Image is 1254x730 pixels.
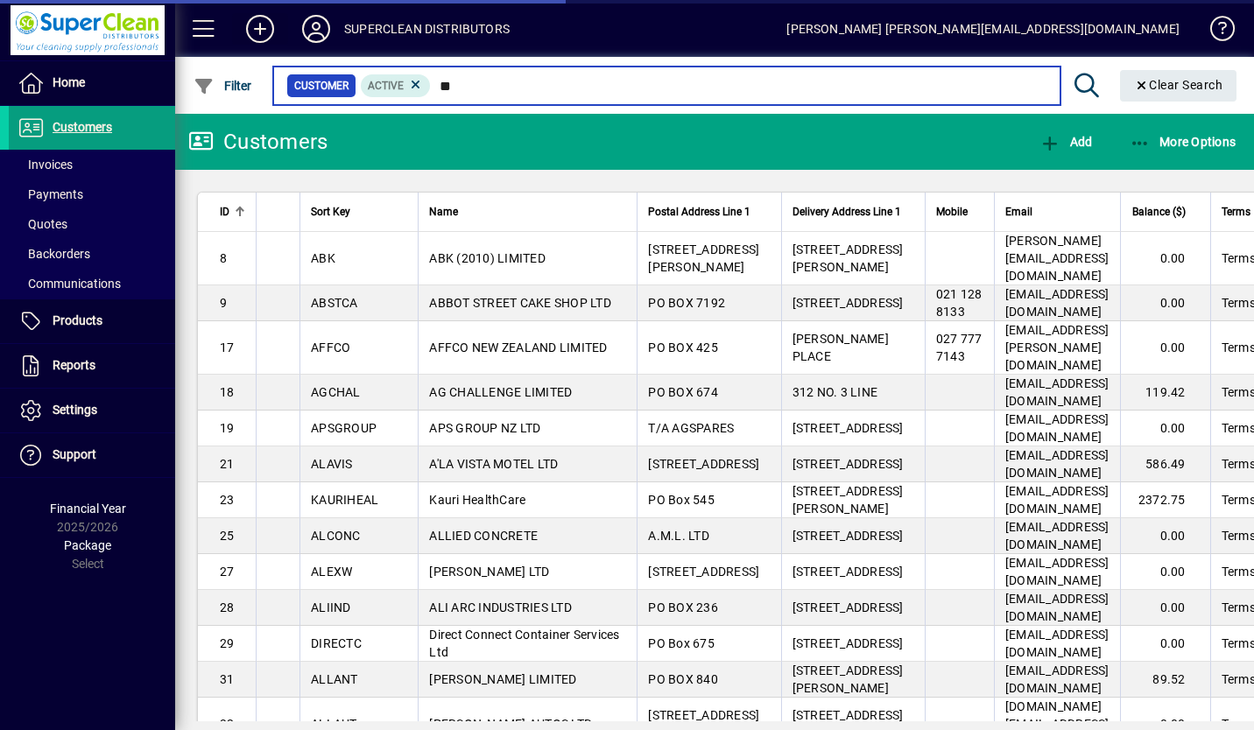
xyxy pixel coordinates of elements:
span: [EMAIL_ADDRESS][DOMAIN_NAME] [1005,376,1110,408]
button: Add [232,13,288,45]
button: Add [1035,126,1096,158]
span: Home [53,75,85,89]
span: Clear Search [1134,78,1223,92]
span: PO BOX 840 [648,672,718,686]
span: 9 [220,296,227,310]
span: [EMAIL_ADDRESS][DOMAIN_NAME] [1005,556,1110,587]
span: AG CHALLENGE LIMITED [429,385,572,399]
span: ABK (2010) LIMITED [429,251,546,265]
span: 021 128 8133 [936,287,983,319]
a: Home [9,61,175,105]
span: [PERSON_NAME] LIMITED [429,672,576,686]
span: ID [220,202,229,221]
span: [STREET_ADDRESS] [793,457,904,471]
td: 0.00 [1120,554,1210,590]
span: [EMAIL_ADDRESS][DOMAIN_NAME] [1005,484,1110,516]
span: ALLIED CONCRETE [429,529,538,543]
span: 17 [220,340,235,354]
span: A.M.L. LTD [648,529,709,543]
span: [EMAIL_ADDRESS][DOMAIN_NAME] [1005,592,1110,623]
span: ALCONC [311,529,361,543]
span: Terms [1222,202,1250,221]
button: Clear [1120,70,1237,102]
span: [PERSON_NAME] PLACE [793,332,889,363]
span: 8 [220,251,227,265]
span: ALIIND [311,600,351,614]
span: [EMAIL_ADDRESS][DOMAIN_NAME] [1005,412,1110,444]
span: 23 [220,493,235,507]
a: Products [9,299,175,343]
span: [STREET_ADDRESS][PERSON_NAME] [793,663,904,695]
span: PO Box 675 [648,636,715,650]
td: 119.42 [1120,375,1210,411]
span: Communications [18,277,121,291]
span: APSGROUP [311,421,377,435]
span: Mobile [936,202,968,221]
span: A'LA VISTA MOTEL LTD [429,457,558,471]
span: Active [368,80,404,92]
span: 27 [220,565,235,579]
span: 31 [220,672,235,686]
span: Products [53,313,102,327]
span: 19 [220,421,235,435]
a: Invoices [9,150,175,179]
span: [STREET_ADDRESS] [793,296,904,310]
span: 027 777 7143 [936,332,983,363]
span: Filter [194,79,252,93]
span: ABK [311,251,335,265]
span: Reports [53,358,95,372]
span: PO Box 545 [648,493,715,507]
span: T/A AGSPARES [648,421,734,435]
span: 29 [220,636,235,650]
span: [STREET_ADDRESS] [793,529,904,543]
span: [PERSON_NAME] LTD [429,565,549,579]
td: 0.00 [1120,232,1210,285]
span: ALI ARC INDUSTRIES LTD [429,600,572,614]
span: PO BOX 7192 [648,296,725,310]
span: ABBOT STREET CAKE SHOP LTD [429,296,611,310]
span: Email [1005,202,1032,221]
span: PO BOX 425 [648,340,718,354]
span: Settings [53,403,97,417]
td: 89.52 [1120,662,1210,698]
span: Backorders [18,247,90,261]
span: Sort Key [311,202,350,221]
span: [EMAIL_ADDRESS][DOMAIN_NAME] [1005,520,1110,551]
td: 0.00 [1120,518,1210,554]
span: Delivery Address Line 1 [793,202,901,221]
a: Quotes [9,209,175,239]
span: 28 [220,600,235,614]
td: 0.00 [1120,626,1210,662]
span: PO BOX 236 [648,600,718,614]
a: Settings [9,389,175,432]
span: AFFCO NEW ZEALAND LIMITED [429,340,607,354]
div: Customers [188,128,328,156]
div: Email [1005,202,1110,221]
span: PO BOX 674 [648,385,718,399]
span: [STREET_ADDRESS] [648,457,759,471]
span: Invoices [18,158,73,172]
span: Balance ($) [1132,202,1186,221]
span: [STREET_ADDRESS] [648,565,759,579]
span: ALAVIS [311,457,353,471]
span: [STREET_ADDRESS] [793,565,904,579]
span: DIRECTC [311,636,362,650]
span: [STREET_ADDRESS] [793,636,904,650]
span: [EMAIL_ADDRESS][DOMAIN_NAME] [1005,448,1110,480]
span: Postal Address Line 1 [648,202,750,221]
span: [STREET_ADDRESS] [793,421,904,435]
span: [EMAIL_ADDRESS][DOMAIN_NAME] [1005,663,1110,695]
span: AGCHAL [311,385,361,399]
span: [STREET_ADDRESS][PERSON_NAME] [648,242,759,274]
a: Knowledge Base [1197,4,1232,60]
span: More Options [1130,135,1236,149]
span: 312 NO. 3 LINE [793,385,878,399]
span: Quotes [18,217,67,231]
span: [STREET_ADDRESS] [793,600,904,614]
div: Name [429,202,626,221]
a: Support [9,433,175,477]
span: Kauri HealthCare [429,493,525,507]
button: Filter [189,70,257,102]
span: KAURIHEAL [311,493,378,507]
a: Backorders [9,239,175,269]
